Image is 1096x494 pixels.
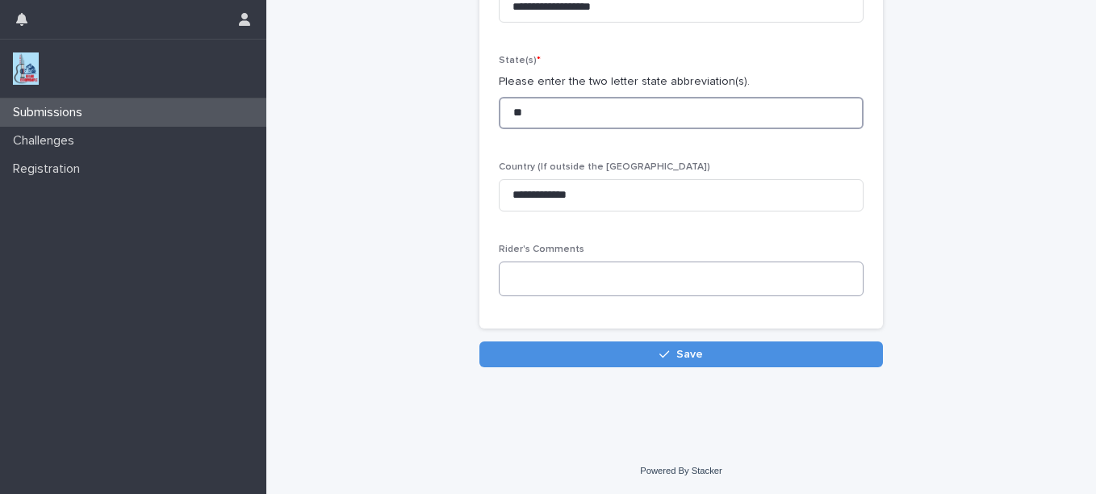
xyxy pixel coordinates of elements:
span: Country (If outside the [GEOGRAPHIC_DATA]) [499,162,710,172]
p: Please enter the two letter state abbreviation(s). [499,73,864,90]
p: Challenges [6,133,87,149]
button: Save [479,341,883,367]
span: State(s) [499,56,541,65]
p: Registration [6,161,93,177]
a: Powered By Stacker [640,466,722,475]
span: Save [676,349,703,360]
p: Submissions [6,105,95,120]
span: Rider's Comments [499,245,584,254]
img: jxsLJbdS1eYBI7rVAS4p [13,52,39,85]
